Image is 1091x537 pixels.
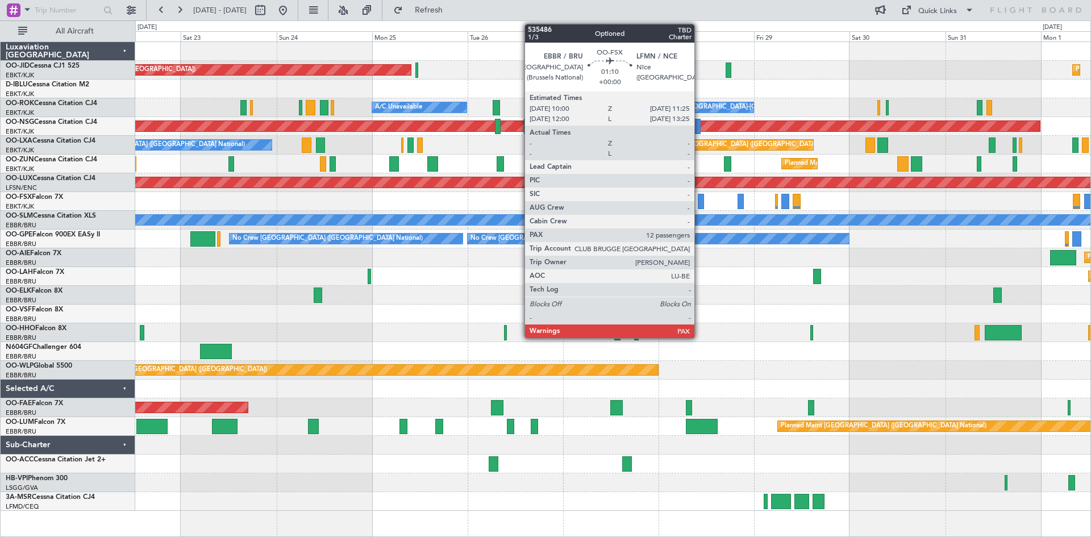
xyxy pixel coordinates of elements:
div: Mon 25 [372,31,468,41]
a: EBKT/KJK [6,71,34,80]
div: No Crew [GEOGRAPHIC_DATA] ([GEOGRAPHIC_DATA] National) [470,230,661,247]
div: Planned Maint Kortrijk-[GEOGRAPHIC_DATA] [785,155,917,172]
div: Sat 30 [850,31,945,41]
a: EBBR/BRU [6,352,36,361]
a: EBKT/KJK [6,109,34,117]
a: LFMD/CEQ [6,502,39,511]
a: EBBR/BRU [6,296,36,305]
div: Sat 23 [181,31,276,41]
a: OO-LAHFalcon 7X [6,269,64,276]
span: OO-NSG [6,119,34,126]
a: EBKT/KJK [6,127,34,136]
span: OO-FAE [6,400,32,407]
span: D-IBLU [6,81,28,88]
a: EBBR/BRU [6,427,36,436]
a: OO-LUXCessna Citation CJ4 [6,175,95,182]
a: EBBR/BRU [6,259,36,267]
a: EBKT/KJK [6,90,34,98]
span: OO-JID [6,63,30,69]
div: Sun 31 [946,31,1041,41]
a: EBKT/KJK [6,202,34,211]
a: OO-ROKCessna Citation CJ4 [6,100,97,107]
span: HB-VPI [6,475,28,482]
a: OO-FAEFalcon 7X [6,400,63,407]
a: OO-LXACessna Citation CJ4 [6,138,95,144]
div: Fri 29 [754,31,850,41]
span: OO-LUX [6,175,32,182]
div: Planned Maint [GEOGRAPHIC_DATA] ([GEOGRAPHIC_DATA] National) [640,136,846,153]
span: OO-LAH [6,269,33,276]
a: D-IBLUCessna Citation M2 [6,81,89,88]
button: Refresh [388,1,456,19]
span: OO-WLP [6,363,34,369]
span: Refresh [405,6,453,14]
div: Tue 26 [468,31,563,41]
a: HB-VPIPhenom 300 [6,475,68,482]
a: EBKT/KJK [6,165,34,173]
div: Sun 24 [277,31,372,41]
input: Trip Number [35,2,100,19]
a: OO-SLMCessna Citation XLS [6,213,96,219]
a: OO-ZUNCessna Citation CJ4 [6,156,97,163]
a: EBBR/BRU [6,277,36,286]
a: EBBR/BRU [6,221,36,230]
div: No Crew [GEOGRAPHIC_DATA] ([GEOGRAPHIC_DATA] National) [232,230,423,247]
span: OO-ELK [6,288,31,294]
a: LFSN/ENC [6,184,37,192]
span: OO-HHO [6,325,35,332]
span: OO-LUM [6,419,34,426]
span: OO-ACC [6,456,34,463]
a: OO-FSXFalcon 7X [6,194,63,201]
span: 3A-MSR [6,494,32,501]
span: OO-AIE [6,250,30,257]
a: OO-LUMFalcon 7X [6,419,65,426]
div: [DATE] [1043,23,1062,32]
span: OO-SLM [6,213,33,219]
button: All Aircraft [13,22,123,40]
div: Quick Links [918,6,957,17]
a: N604GFChallenger 604 [6,344,81,351]
button: Quick Links [896,1,980,19]
a: EBBR/BRU [6,409,36,417]
a: OO-HHOFalcon 8X [6,325,66,332]
span: [DATE] - [DATE] [193,5,247,15]
a: OO-VSFFalcon 8X [6,306,63,313]
div: A/C Unavailable [GEOGRAPHIC_DATA] ([GEOGRAPHIC_DATA] National) [34,136,245,153]
a: OO-GPEFalcon 900EX EASy II [6,231,100,238]
span: OO-GPE [6,231,32,238]
a: LSGG/GVA [6,484,38,492]
div: Wed 27 [563,31,659,41]
a: OO-JIDCessna CJ1 525 [6,63,80,69]
a: OO-ACCCessna Citation Jet 2+ [6,456,106,463]
a: OO-AIEFalcon 7X [6,250,61,257]
span: OO-LXA [6,138,32,144]
div: [DATE] [138,23,157,32]
a: EBKT/KJK [6,146,34,155]
a: EBBR/BRU [6,371,36,380]
span: OO-ROK [6,100,34,107]
a: EBBR/BRU [6,334,36,342]
span: OO-ZUN [6,156,34,163]
a: OO-NSGCessna Citation CJ4 [6,119,97,126]
div: A/C Unavailable [375,99,422,116]
a: EBBR/BRU [6,240,36,248]
a: EBBR/BRU [6,315,36,323]
div: Planned Maint [GEOGRAPHIC_DATA] ([GEOGRAPHIC_DATA]) [88,361,267,378]
a: OO-WLPGlobal 5500 [6,363,72,369]
span: All Aircraft [30,27,120,35]
div: Owner [GEOGRAPHIC_DATA]-[GEOGRAPHIC_DATA] [661,99,815,116]
a: OO-ELKFalcon 8X [6,288,63,294]
div: Planned Maint [GEOGRAPHIC_DATA] ([GEOGRAPHIC_DATA] National) [781,418,986,435]
div: Thu 28 [659,31,754,41]
a: 3A-MSRCessna Citation CJ4 [6,494,95,501]
span: OO-VSF [6,306,32,313]
span: OO-FSX [6,194,32,201]
span: N604GF [6,344,32,351]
